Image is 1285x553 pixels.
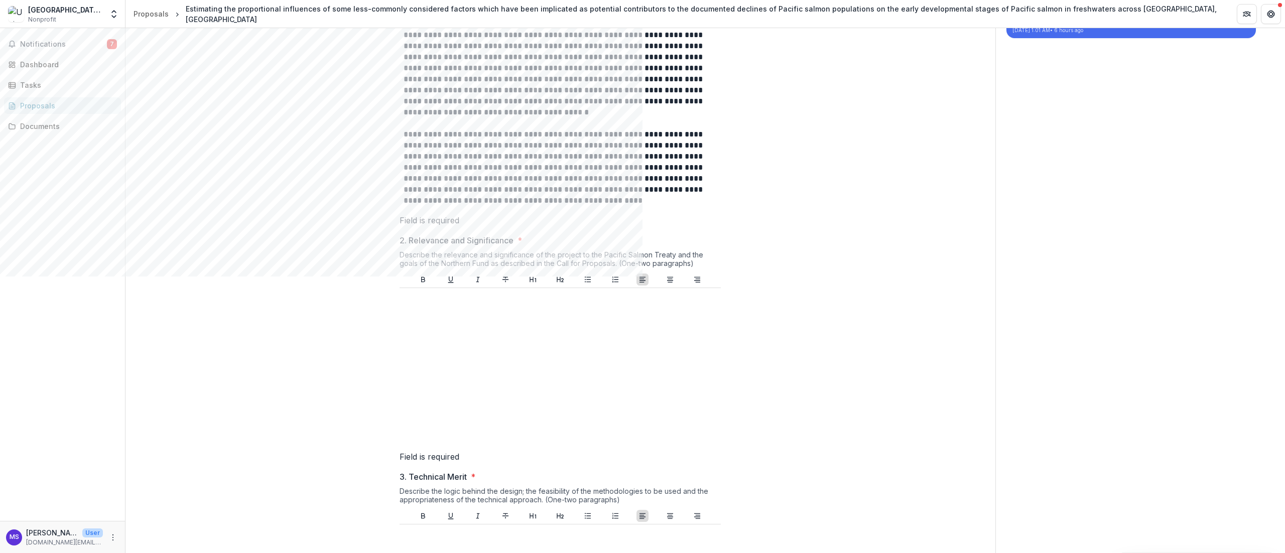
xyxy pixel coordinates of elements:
button: More [107,531,119,543]
div: Proposals [134,9,169,19]
button: Align Left [636,510,649,522]
a: Dashboard [4,56,121,73]
button: Underline [445,273,457,286]
div: Proposals [20,100,113,111]
button: Ordered List [609,273,621,286]
p: [PERSON_NAME] [26,527,78,538]
a: Proposals [4,97,121,114]
div: Tasks [20,80,113,90]
span: Notifications [20,40,107,49]
button: Heading 1 [527,273,539,286]
p: 3. Technical Merit [400,471,467,483]
button: Strike [499,510,511,522]
button: Bold [417,510,429,522]
button: Align Left [636,273,649,286]
p: [DATE] 1:01 AM • 6 hours ago [1012,27,1250,34]
nav: breadcrumb [130,2,1225,27]
div: Field is required [400,214,721,226]
p: [DOMAIN_NAME][EMAIL_ADDRESS][DOMAIN_NAME] [26,538,103,547]
button: Heading 1 [527,510,539,522]
div: Describe the logic behind the design; the feasibility of the methodologies to be used and the app... [400,487,721,508]
button: Open entity switcher [107,4,121,24]
button: Bullet List [582,510,594,522]
button: Italicize [472,273,484,286]
div: Documents [20,121,113,131]
div: Field is required [400,451,721,463]
button: Align Right [691,510,703,522]
button: Ordered List [609,510,621,522]
span: Nonprofit [28,15,56,24]
button: Heading 2 [554,510,566,522]
button: Bullet List [582,273,594,286]
div: Describe the relevance and significance of the project to the Pacific Salmon Treaty and the goals... [400,250,721,271]
a: Tasks [4,77,121,93]
button: Partners [1237,4,1257,24]
p: 2. Relevance and Significance [400,234,513,246]
button: Strike [499,273,511,286]
button: Notifications7 [4,36,121,52]
span: 7 [107,39,117,49]
div: Dashboard [20,59,113,70]
button: Align Right [691,273,703,286]
button: Align Center [664,273,676,286]
div: Mica Smith [10,534,19,540]
div: Estimating the proportional influences of some less-commonly considered factors which have been i... [186,4,1221,25]
div: [GEOGRAPHIC_DATA], Faculty of Land and Food Systems [28,5,103,15]
button: Italicize [472,510,484,522]
button: Align Center [664,510,676,522]
button: Bold [417,273,429,286]
a: Documents [4,118,121,134]
img: University of British Columbia, Faculty of Land and Food Systems [8,6,24,22]
button: Underline [445,510,457,522]
p: User [82,528,103,537]
a: Proposals [130,7,173,21]
button: Heading 2 [554,273,566,286]
button: Get Help [1261,4,1281,24]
